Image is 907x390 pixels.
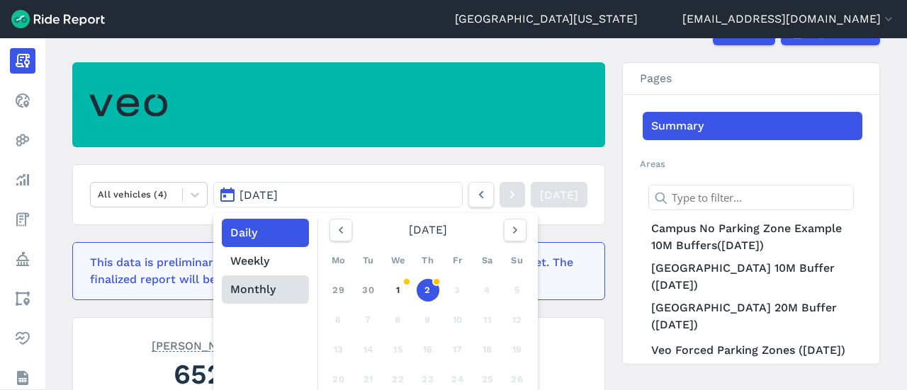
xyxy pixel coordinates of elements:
[387,338,410,361] div: 15
[682,11,896,28] button: [EMAIL_ADDRESS][DOMAIN_NAME]
[446,249,469,272] div: Fr
[10,48,35,74] a: Report
[357,279,380,302] a: 30
[417,279,439,302] a: 2
[387,279,410,302] a: 1
[476,249,499,272] div: Sa
[387,309,410,331] div: 8
[357,309,380,331] div: 7
[327,309,350,331] div: 6
[648,185,854,210] input: Type to filter...
[327,338,350,361] div: 13
[152,338,246,352] span: [PERSON_NAME]
[506,249,529,272] div: Su
[643,336,862,365] a: Veo Forced Parking Zones ([DATE])
[640,157,862,171] h2: Areas
[327,279,350,302] a: 29
[417,338,439,361] div: 16
[324,219,532,241] div: [DATE]
[222,247,309,275] button: Weekly
[643,257,862,297] a: [GEOGRAPHIC_DATA] 10M Buffer ([DATE])
[11,10,105,28] img: Ride Report
[476,279,499,302] div: 4
[643,112,862,140] a: Summary
[327,249,350,272] div: Mo
[417,249,439,272] div: Th
[476,309,499,331] div: 11
[10,127,35,153] a: Heatmaps
[623,63,879,95] h3: Pages
[10,207,35,232] a: Fees
[357,338,380,361] div: 14
[455,11,638,28] a: [GEOGRAPHIC_DATA][US_STATE]
[643,297,862,336] a: [GEOGRAPHIC_DATA] 20M Buffer ([DATE])
[476,338,499,361] div: 18
[387,249,410,272] div: We
[222,219,309,247] button: Daily
[240,188,278,202] span: [DATE]
[643,217,862,257] a: Campus No Parking Zone Example 10M Buffers([DATE])
[531,182,587,207] a: [DATE]
[10,286,35,311] a: Areas
[222,275,309,304] button: Monthly
[506,309,529,331] div: 12
[446,279,469,302] div: 3
[446,338,469,361] div: 17
[10,246,35,272] a: Policy
[417,309,439,331] div: 9
[506,338,529,361] div: 19
[10,88,35,113] a: Realtime
[446,309,469,331] div: 10
[10,167,35,193] a: Analyze
[89,86,167,125] img: Veo
[506,279,529,302] div: 5
[10,326,35,351] a: Health
[357,249,380,272] div: Tu
[90,254,579,288] div: This data is preliminary and may be missing events that haven't been reported yet. The finalized ...
[213,182,463,207] button: [DATE]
